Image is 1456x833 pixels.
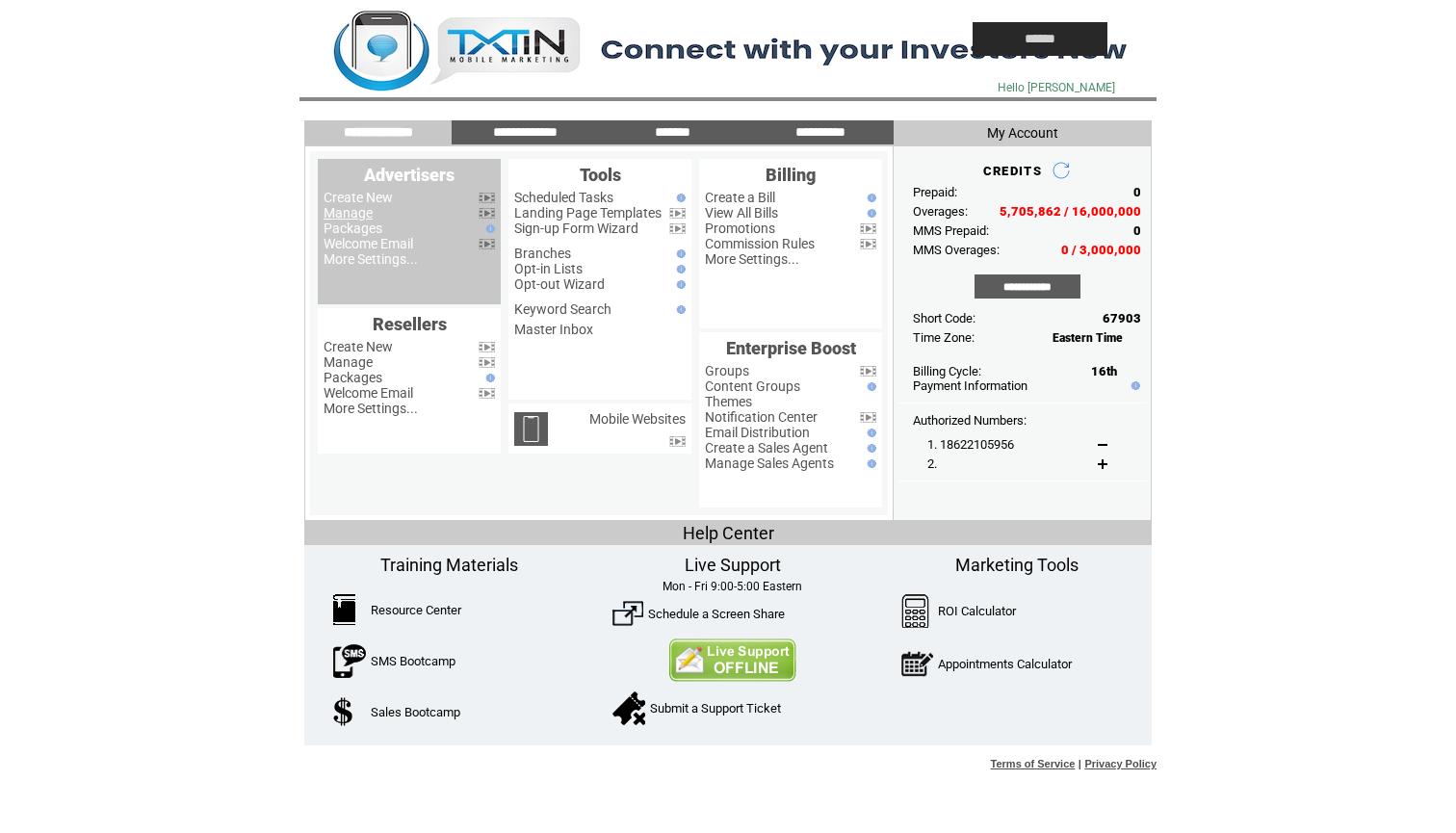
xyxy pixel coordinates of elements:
[371,654,455,668] a: SMS Bootcamp
[913,364,981,378] span: Billing Cycle:
[1084,758,1157,769] a: Privacy Policy
[481,374,495,382] img: help.gif
[479,208,495,219] img: video.png
[380,555,518,575] span: Training Materials
[324,251,418,267] a: More Settings...
[863,382,876,391] img: help.gif
[913,185,957,199] span: Prepaid:
[650,701,781,716] a: Submit a Support Ticket
[863,209,876,218] img: help.gif
[913,223,989,238] span: MMS Prepaid:
[663,580,802,593] span: Mon - Fri 9:00-5:00 Eastern
[860,366,876,377] img: video.png
[371,603,461,617] a: Resource Center
[1127,381,1140,390] img: help.gif
[324,354,373,370] a: Manage
[983,164,1042,178] span: CREDITS
[683,523,774,543] span: Help Center
[1133,223,1141,238] span: 0
[1133,185,1141,199] span: 0
[324,339,393,354] a: Create New
[514,246,571,261] a: Branches
[766,165,816,185] span: Billing
[479,388,495,399] img: video.png
[324,401,418,416] a: More Settings...
[901,647,933,681] img: AppointmentCalc.png
[672,194,686,202] img: help.gif
[669,208,686,219] img: video.png
[668,638,796,682] img: Contact Us
[685,555,781,575] span: Live Support
[589,411,686,427] a: Mobile Websites
[998,81,1115,94] span: Hello [PERSON_NAME]
[514,412,548,446] img: mobile-websites.png
[672,280,686,289] img: help.gif
[1053,331,1123,345] span: Eastern Time
[913,243,1000,257] span: MMS Overages:
[863,444,876,453] img: help.gif
[705,190,775,205] a: Create a Bill
[705,236,815,251] a: Commission Rules
[612,598,643,629] img: ScreenShare.png
[333,594,355,625] img: ResourceCenter.png
[479,357,495,368] img: video.png
[333,697,355,726] img: SalesBootcamp.png
[324,370,382,385] a: Packages
[913,378,1027,393] a: Payment Information
[705,221,775,236] a: Promotions
[514,205,662,221] a: Landing Page Templates
[669,223,686,234] img: video.png
[672,249,686,258] img: help.gif
[705,394,752,409] a: Themes
[324,190,393,205] a: Create New
[991,758,1076,769] a: Terms of Service
[371,705,460,719] a: Sales Bootcamp
[705,456,834,471] a: Manage Sales Agents
[324,385,413,401] a: Welcome Email
[364,165,455,185] span: Advertisers
[938,604,1016,618] a: ROI Calculator
[514,190,613,205] a: Scheduled Tasks
[373,314,447,334] span: Resellers
[514,322,593,337] a: Master Inbox
[324,236,413,251] a: Welcome Email
[938,657,1072,671] a: Appointments Calculator
[863,429,876,437] img: help.gif
[514,301,611,317] a: Keyword Search
[705,378,800,394] a: Content Groups
[514,221,638,236] a: Sign-up Form Wizard
[705,409,818,425] a: Notification Center
[324,221,382,236] a: Packages
[1091,364,1117,378] span: 16th
[481,224,495,233] img: help.gif
[863,194,876,202] img: help.gif
[672,265,686,273] img: help.gif
[1000,204,1141,219] span: 5,705,862 / 16,000,000
[324,205,373,221] a: Manage
[1103,311,1141,325] span: 67903
[927,437,1014,452] span: 1. 18622105956
[672,305,686,314] img: help.gif
[514,261,583,276] a: Opt-in Lists
[705,205,778,221] a: View All Bills
[333,644,366,678] img: SMSBootcamp.png
[860,223,876,234] img: video.png
[612,691,645,725] img: SupportTicket.png
[669,436,686,447] img: video.png
[955,555,1079,575] span: Marketing Tools
[648,607,785,621] a: Schedule a Screen Share
[1061,243,1141,257] span: 0 / 3,000,000
[726,338,856,358] span: Enterprise Boost
[913,413,1027,428] span: Authorized Numbers:
[860,412,876,423] img: video.png
[479,342,495,352] img: video.png
[705,425,810,440] a: Email Distribution
[1079,758,1081,769] span: |
[860,239,876,249] img: video.png
[705,251,799,267] a: More Settings...
[987,125,1058,141] span: My Account
[913,330,975,345] span: Time Zone:
[705,440,828,456] a: Create a Sales Agent
[705,363,749,378] a: Groups
[913,204,968,219] span: Overages:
